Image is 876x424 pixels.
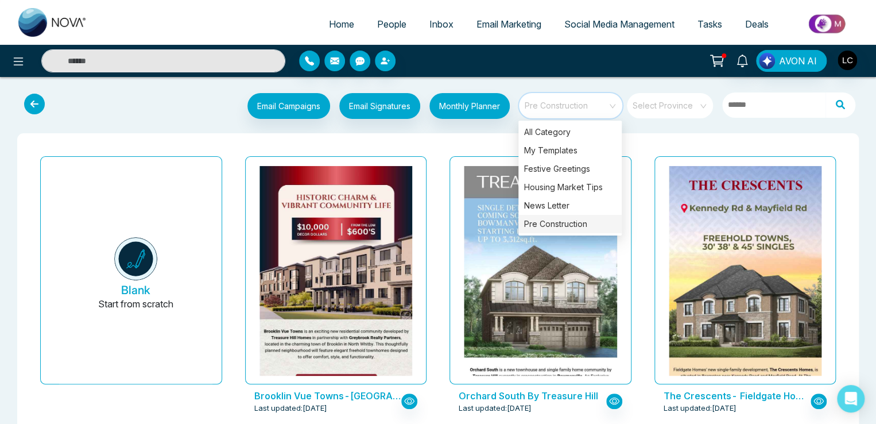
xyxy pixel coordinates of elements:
[518,196,622,215] div: News Letter
[518,178,622,196] div: Housing Market Tips
[418,13,465,35] a: Inbox
[518,123,622,141] div: All Category
[525,97,618,114] span: Pre Construction
[465,13,553,35] a: Email Marketing
[420,93,510,122] a: Monthly Planner
[553,13,686,35] a: Social Media Management
[476,18,541,30] span: Email Marketing
[697,18,722,30] span: Tasks
[254,389,401,403] p: Brooklin Vue Towns-Treasure Hills
[759,53,775,69] img: Lead Flow
[686,13,734,35] a: Tasks
[779,54,817,68] span: AVON AI
[564,18,675,30] span: Social Media Management
[377,18,406,30] span: People
[518,215,622,233] div: Pre Construction
[518,141,622,160] div: My Templates
[317,13,366,35] a: Home
[339,93,420,119] button: Email Signatures
[786,11,869,37] img: Market-place.gif
[838,51,857,70] img: User Avatar
[429,93,510,119] button: Monthly Planner
[837,385,865,413] div: Open Intercom Messenger
[330,93,420,122] a: Email Signatures
[254,403,327,414] span: Last updated: [DATE]
[238,99,330,111] a: Email Campaigns
[59,166,212,384] button: BlankStart from scratch
[98,297,173,325] p: Start from scratch
[114,237,157,280] img: novacrm
[366,13,418,35] a: People
[459,389,606,403] p: Orchard South By Treasure Hill
[459,403,532,414] span: Last updated: [DATE]
[664,403,737,414] span: Last updated: [DATE]
[734,13,780,35] a: Deals
[664,389,811,403] p: The Crescents- Fieldgate Homes
[518,160,622,178] div: Festive Greetings
[247,93,330,119] button: Email Campaigns
[329,18,354,30] span: Home
[121,283,150,297] h5: Blank
[756,50,827,72] button: AVON AI
[429,18,453,30] span: Inbox
[745,18,769,30] span: Deals
[18,8,87,37] img: Nova CRM Logo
